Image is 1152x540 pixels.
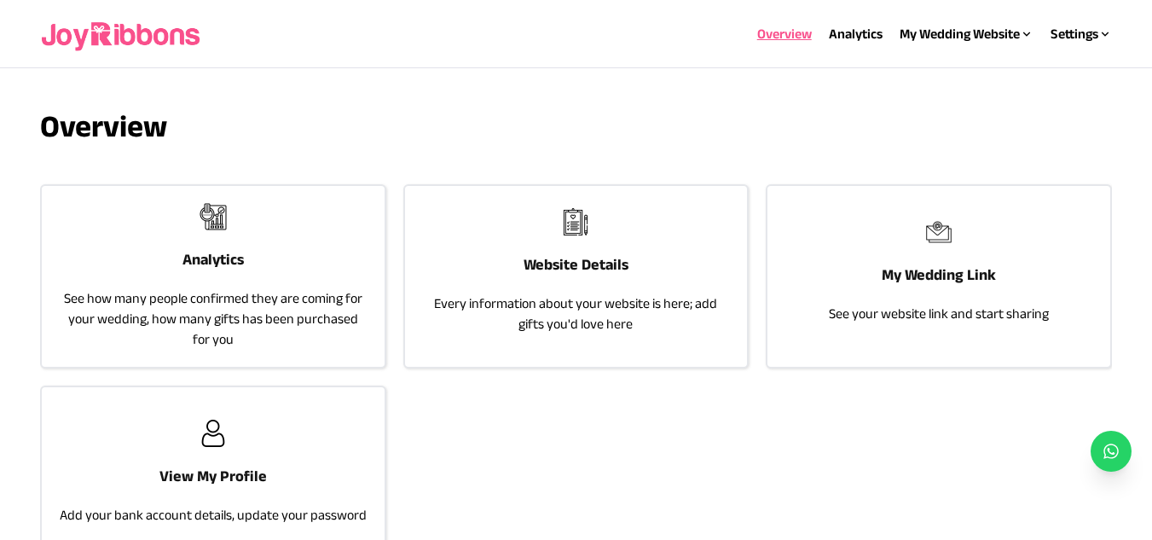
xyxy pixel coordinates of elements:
div: My Wedding Website [900,24,1033,44]
p: Every information about your website is here; add gifts you'd love here [422,293,730,334]
a: Analytics [829,26,883,41]
a: Overview [757,26,812,41]
img: joyribbons [200,203,227,230]
p: See how many people confirmed they are coming for your wedding, how many gifts has been purchased... [59,288,367,350]
h3: Overview [40,109,1111,143]
img: joyribbons [200,420,227,447]
h3: Analytics [182,247,244,271]
p: Add your bank account details, update your password [60,505,367,525]
h3: Website Details [524,253,628,276]
img: joyribbons [925,218,952,246]
h3: My Wedding Link [882,263,996,287]
div: Settings [1051,24,1112,44]
p: See your website link and start sharing [829,304,1049,324]
h3: View My Profile [159,464,267,488]
a: joyribbonsWebsite DetailsEvery information about your website is here; add gifts you'd love here [403,184,749,369]
img: joyribbons [562,208,589,235]
a: joyribbonsMy Wedding LinkSee your website link and start sharing [766,184,1111,369]
a: joyribbonsAnalyticsSee how many people confirmed they are coming for your wedding, how many gifts... [40,184,385,369]
img: joyribbons [40,7,204,61]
